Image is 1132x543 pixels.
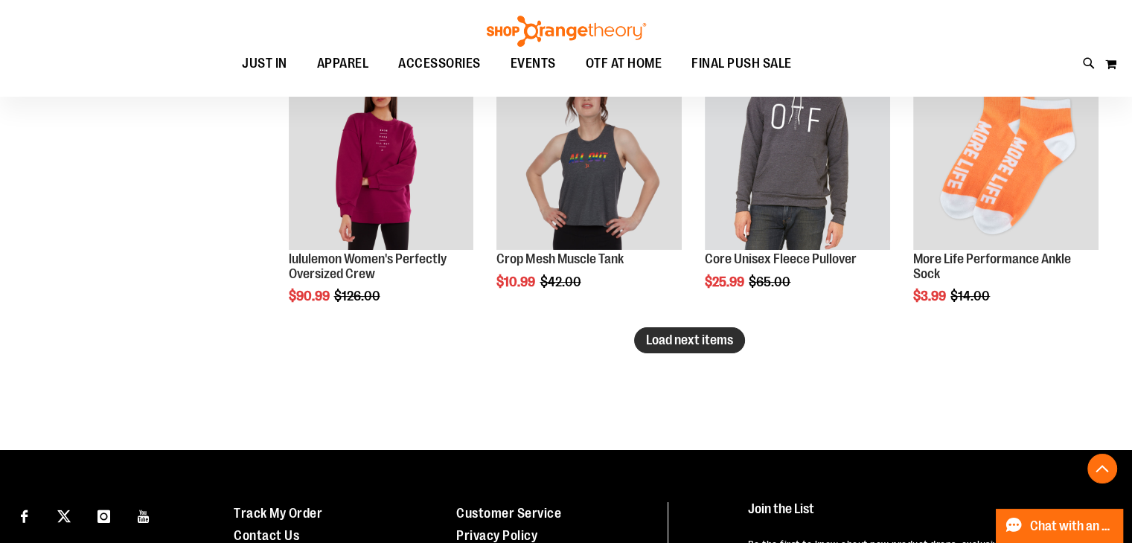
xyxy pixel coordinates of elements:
[334,289,383,303] span: $126.00
[496,65,682,252] a: Product image for Crop Mesh Muscle Tank
[234,506,322,521] a: Track My Order
[289,65,474,252] a: Product image for lululemon Womens Perfectly Oversized CrewSALE
[913,65,1099,252] a: Product image for More Life Performance Ankle SockSALE
[1087,454,1117,483] button: Back To Top
[289,289,332,303] span: $90.99
[697,57,898,327] div: product
[540,274,583,289] span: $42.00
[705,65,890,250] img: Product image for Core Unisex Fleece Pullover
[705,251,857,266] a: Core Unisex Fleece Pullover
[906,57,1106,341] div: product
[496,251,623,266] a: Crop Mesh Muscle Tank
[646,332,733,347] span: Load next items
[913,289,948,303] span: $3.99
[913,65,1099,250] img: Product image for More Life Performance Ankle Sock
[289,65,474,250] img: Product image for lululemon Womens Perfectly Oversized Crew
[496,65,682,250] img: Product image for Crop Mesh Muscle Tank
[634,327,745,353] button: Load next items
[691,47,792,80] span: FINAL PUSH SALE
[749,274,793,289] span: $65.00
[748,502,1103,530] h4: Join the List
[705,65,890,252] a: Product image for Core Unisex Fleece Pullover
[489,57,689,327] div: product
[57,510,71,523] img: Twitter
[511,47,556,80] span: EVENTS
[996,509,1124,543] button: Chat with an Expert
[51,502,77,528] a: Visit our X page
[131,502,157,528] a: Visit our Youtube page
[281,57,482,341] div: product
[398,47,481,80] span: ACCESSORIES
[913,251,1071,281] a: More Life Performance Ankle Sock
[456,528,537,543] a: Privacy Policy
[289,251,447,281] a: lululemon Women's Perfectly Oversized Crew
[234,528,299,543] a: Contact Us
[242,47,287,80] span: JUST IN
[11,502,37,528] a: Visit our Facebook page
[586,47,662,80] span: OTF AT HOME
[496,274,537,289] span: $10.99
[485,16,648,47] img: Shop Orangetheory
[705,274,746,289] span: $25.99
[950,289,992,303] span: $14.00
[456,506,561,521] a: Customer Service
[91,502,117,528] a: Visit our Instagram page
[317,47,369,80] span: APPAREL
[1030,519,1114,533] span: Chat with an Expert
